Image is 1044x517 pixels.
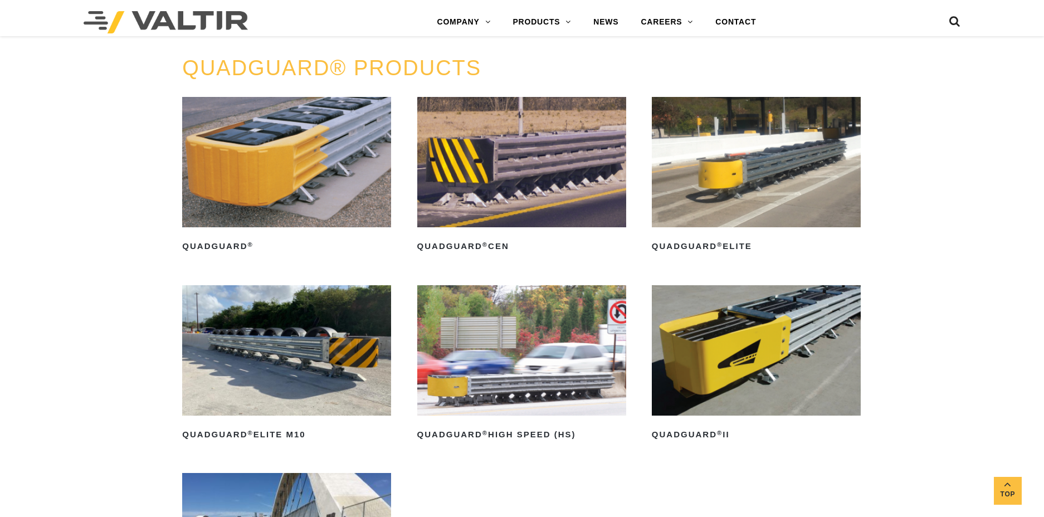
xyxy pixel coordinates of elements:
[248,430,253,436] sup: ®
[182,426,391,443] h2: QuadGuard Elite M10
[994,488,1022,501] span: Top
[417,426,626,443] h2: QuadGuard High Speed (HS)
[652,426,861,443] h2: QuadGuard II
[717,241,723,248] sup: ®
[482,430,488,436] sup: ®
[652,285,861,443] a: QuadGuard®II
[482,241,488,248] sup: ®
[501,11,582,33] a: PRODUCTS
[582,11,630,33] a: NEWS
[182,285,391,443] a: QuadGuard®Elite M10
[652,97,861,255] a: QuadGuard®Elite
[417,237,626,255] h2: QuadGuard CEN
[417,285,626,443] a: QuadGuard®High Speed (HS)
[84,11,248,33] img: Valtir
[417,97,626,255] a: QuadGuard®CEN
[182,97,391,255] a: QuadGuard®
[652,237,861,255] h2: QuadGuard Elite
[426,11,502,33] a: COMPANY
[994,477,1022,505] a: Top
[182,237,391,255] h2: QuadGuard
[248,241,253,248] sup: ®
[717,430,723,436] sup: ®
[704,11,767,33] a: CONTACT
[182,56,481,80] a: QUADGUARD® PRODUCTS
[630,11,704,33] a: CAREERS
